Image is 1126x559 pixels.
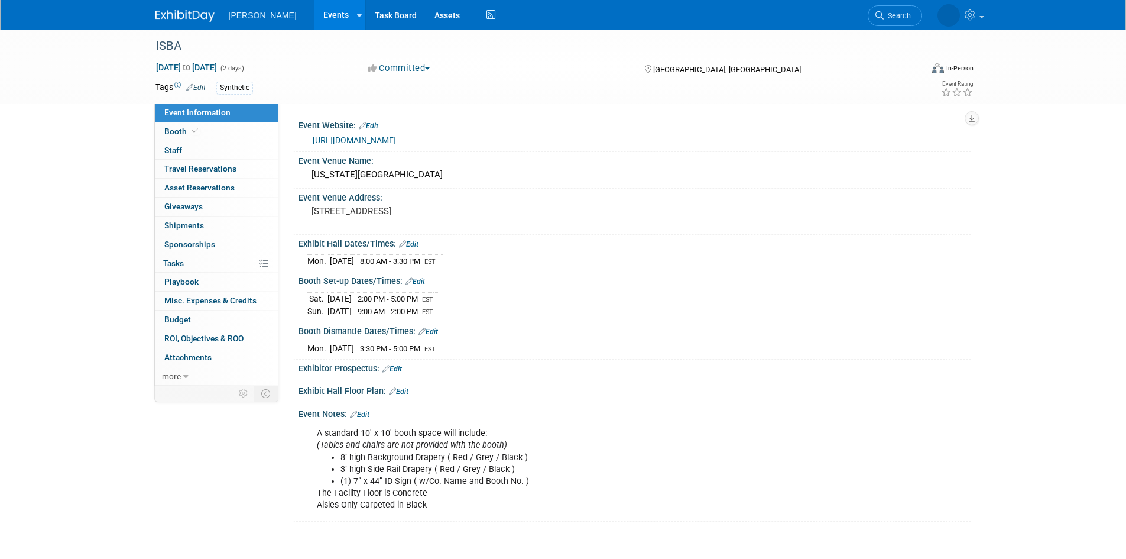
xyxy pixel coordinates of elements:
[307,166,962,184] div: [US_STATE][GEOGRAPHIC_DATA]
[155,348,278,367] a: Attachments
[937,4,960,27] img: Leona Burton Rojas
[364,62,434,75] button: Committed
[317,440,507,450] i: (Tables and chairs are not provided with the booth)
[311,206,566,217] pre: [STREET_ADDRESS]
[216,82,253,94] div: Synthetic
[155,62,218,73] span: [DATE] [DATE]
[229,11,297,20] span: [PERSON_NAME]
[422,296,433,303] span: EST
[307,255,330,267] td: Mon.
[164,164,236,173] span: Travel Reservations
[155,179,278,197] a: Asset Reservations
[868,5,922,26] a: Search
[155,273,278,291] a: Playbook
[155,141,278,160] a: Staff
[219,64,244,72] span: (2 days)
[181,63,192,72] span: to
[298,360,971,375] div: Exhibitor Prospectus:
[164,108,231,117] span: Event Information
[350,411,369,419] a: Edit
[164,315,191,324] span: Budget
[422,308,433,316] span: EST
[164,353,212,362] span: Attachments
[164,183,235,192] span: Asset Reservations
[155,81,206,95] td: Tags
[307,292,327,305] td: Sat.
[164,277,199,286] span: Playbook
[164,240,215,249] span: Sponsorships
[360,257,420,266] span: 8:00 AM - 3:30 PM
[155,311,278,329] a: Budget
[298,152,971,167] div: Event Venue Name:
[946,64,974,73] div: In-Person
[155,329,278,348] a: ROI, Objectives & ROO
[340,452,834,464] li: 8’ high Background Drapery ( Red / Grey / Black )
[307,305,327,318] td: Sun.
[884,11,911,20] span: Search
[653,65,801,74] span: [GEOGRAPHIC_DATA], [GEOGRAPHIC_DATA]
[327,305,352,318] td: [DATE]
[298,272,971,287] div: Booth Set-up Dates/Times:
[164,296,257,305] span: Misc. Expenses & Credits
[399,240,418,248] a: Edit
[164,221,204,230] span: Shipments
[330,342,354,355] td: [DATE]
[164,334,244,343] span: ROI, Objectives & ROO
[298,322,971,338] div: Booth Dismantle Dates/Times:
[298,189,971,203] div: Event Venue Address:
[382,365,402,373] a: Edit
[309,422,841,517] div: A standard 10' x 10' booth space will include: The Facility Floor is Concrete Aisles Only Carpete...
[155,254,278,273] a: Tasks
[307,342,330,355] td: Mon.
[340,464,834,476] li: 3’ high Side Rail Drapery ( Red / Grey / Black )
[155,217,278,235] a: Shipments
[932,63,944,73] img: Format-Inperson.png
[186,83,206,92] a: Edit
[162,371,181,381] span: more
[233,386,254,401] td: Personalize Event Tab Strip
[330,255,354,267] td: [DATE]
[941,81,973,87] div: Event Rating
[155,292,278,310] a: Misc. Expenses & Credits
[424,345,436,353] span: EST
[192,128,198,134] i: Booth reservation complete
[298,235,971,250] div: Exhibit Hall Dates/Times:
[358,307,418,316] span: 9:00 AM - 2:00 PM
[424,258,436,266] span: EST
[359,122,378,130] a: Edit
[852,62,974,79] div: Event Format
[164,127,200,136] span: Booth
[164,146,182,155] span: Staff
[163,259,184,268] span: Tasks
[298,405,971,421] div: Event Notes:
[155,160,278,178] a: Travel Reservations
[360,344,420,353] span: 3:30 PM - 5:00 PM
[155,122,278,141] a: Booth
[254,386,278,401] td: Toggle Event Tabs
[389,387,408,396] a: Edit
[155,235,278,254] a: Sponsorships
[340,476,834,487] li: (1) 7” x 44” ID Sign ( w/Co. Name and Booth No. )
[298,117,971,132] div: Event Website:
[313,135,396,145] a: [URL][DOMAIN_NAME]
[164,202,203,211] span: Giveaways
[152,35,904,57] div: ISBA
[418,328,438,336] a: Edit
[327,292,352,305] td: [DATE]
[155,104,278,122] a: Event Information
[405,277,425,286] a: Edit
[155,367,278,386] a: more
[298,382,971,398] div: Exhibit Hall Floor Plan:
[155,10,215,22] img: ExhibitDay
[358,295,418,303] span: 2:00 PM - 5:00 PM
[155,198,278,216] a: Giveaways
